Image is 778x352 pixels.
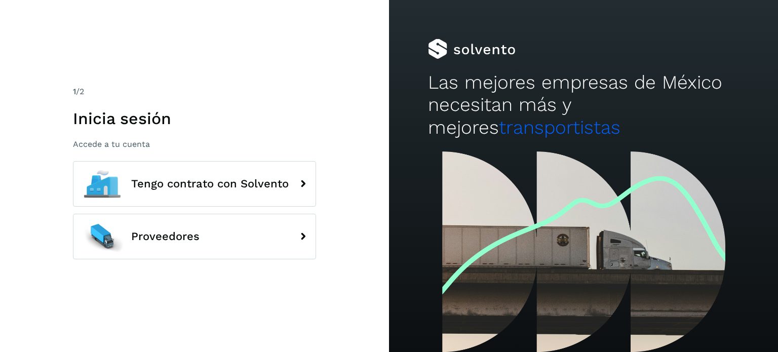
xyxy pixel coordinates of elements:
[73,161,316,207] button: Tengo contrato con Solvento
[499,116,620,138] span: transportistas
[73,87,76,96] span: 1
[131,178,289,190] span: Tengo contrato con Solvento
[428,71,739,139] h2: Las mejores empresas de México necesitan más y mejores
[131,230,200,243] span: Proveedores
[73,139,316,149] p: Accede a tu cuenta
[73,86,316,98] div: /2
[73,214,316,259] button: Proveedores
[73,109,316,128] h1: Inicia sesión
